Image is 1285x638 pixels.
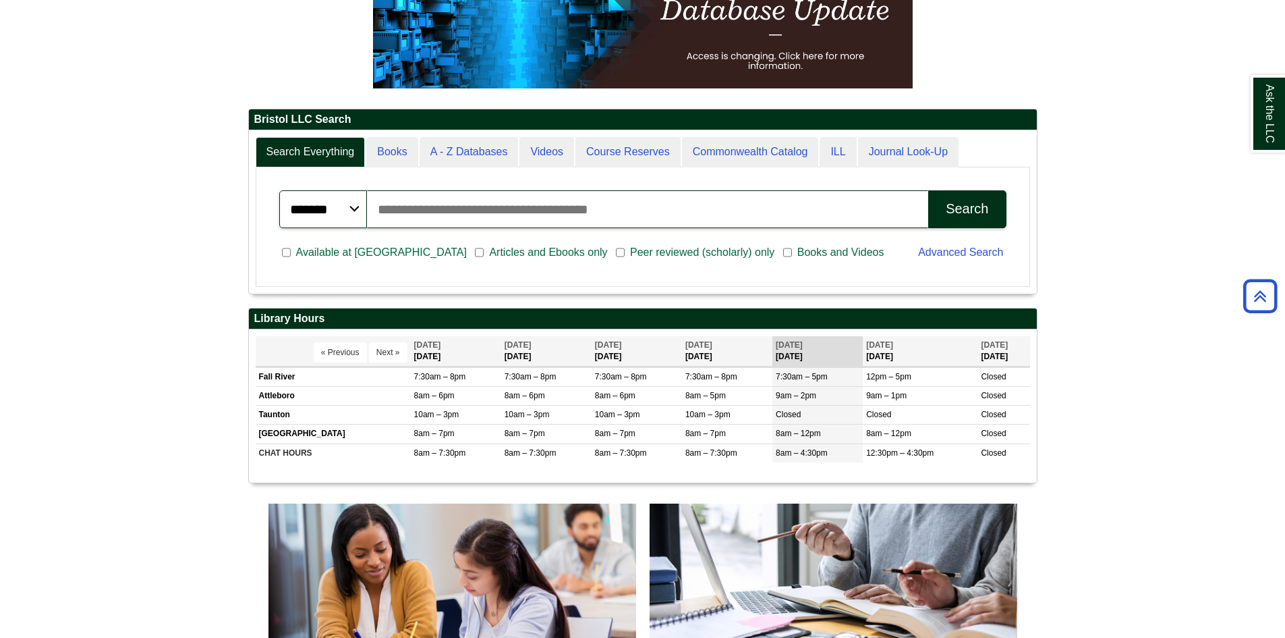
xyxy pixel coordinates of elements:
span: [DATE] [685,340,712,350]
span: [DATE] [414,340,441,350]
span: Available at [GEOGRAPHIC_DATA] [291,244,472,261]
span: 8am – 7pm [595,429,635,438]
span: Closed [981,391,1006,400]
span: 8am – 7:30pm [595,448,647,458]
a: Journal Look-Up [858,137,959,167]
a: Back to Top [1238,287,1282,305]
span: 8am – 7pm [414,429,455,438]
td: Fall River [256,367,411,386]
span: Closed [981,372,1006,381]
th: [DATE] [592,336,682,367]
span: 10am – 3pm [685,410,731,419]
span: 10am – 3pm [414,410,459,419]
span: Articles and Ebooks only [484,244,612,261]
th: [DATE] [772,336,863,367]
td: Attleboro [256,387,411,406]
span: [DATE] [866,340,893,350]
th: [DATE] [411,336,501,367]
span: 10am – 3pm [595,410,640,419]
span: 8am – 6pm [595,391,635,400]
input: Articles and Ebooks only [475,246,484,259]
input: Peer reviewed (scholarly) only [616,246,625,259]
span: 8am – 7:30pm [414,448,466,458]
span: 7:30am – 8pm [595,372,647,381]
span: 10am – 3pm [505,410,550,419]
span: [DATE] [505,340,532,350]
th: [DATE] [863,336,977,367]
a: Videos [519,137,574,167]
span: Closed [776,410,801,419]
span: [DATE] [776,340,803,350]
input: Available at [GEOGRAPHIC_DATA] [282,246,291,259]
span: 8am – 7:30pm [685,448,737,458]
h2: Bristol LLC Search [249,109,1037,130]
span: Closed [866,410,891,419]
span: 8am – 7pm [505,429,545,438]
span: 7:30am – 5pm [776,372,828,381]
span: 8am – 6pm [414,391,455,400]
span: 7:30am – 8pm [685,372,737,381]
span: 9am – 1pm [866,391,907,400]
span: 7:30am – 8pm [414,372,466,381]
div: Search [946,201,988,217]
span: [DATE] [981,340,1008,350]
td: CHAT HOURS [256,444,411,462]
td: Taunton [256,406,411,425]
span: Closed [981,410,1006,419]
a: Books [366,137,418,167]
span: 8am – 5pm [685,391,726,400]
h2: Library Hours [249,309,1037,329]
span: 8am – 7pm [685,429,726,438]
button: Search [928,190,1006,228]
td: [GEOGRAPHIC_DATA] [256,425,411,444]
span: Peer reviewed (scholarly) only [625,244,780,261]
span: 9am – 2pm [776,391,816,400]
a: Course Reserves [575,137,681,167]
span: 8am – 12pm [776,429,821,438]
a: Advanced Search [918,246,1003,258]
span: 12pm – 5pm [866,372,911,381]
span: 8am – 6pm [505,391,545,400]
span: 8am – 7:30pm [505,448,556,458]
span: 12:30pm – 4:30pm [866,448,934,458]
span: 8am – 12pm [866,429,911,438]
span: 8am – 4:30pm [776,448,828,458]
th: [DATE] [501,336,592,367]
a: ILL [820,137,856,167]
a: Commonwealth Catalog [682,137,819,167]
a: Search Everything [256,137,366,167]
span: Closed [981,448,1006,458]
span: [DATE] [595,340,622,350]
span: Closed [981,429,1006,438]
a: A - Z Databases [420,137,519,167]
button: Next » [369,342,407,363]
th: [DATE] [682,336,772,367]
input: Books and Videos [783,246,792,259]
button: « Previous [314,342,367,363]
th: [DATE] [977,336,1029,367]
span: Books and Videos [792,244,890,261]
span: 7:30am – 8pm [505,372,556,381]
